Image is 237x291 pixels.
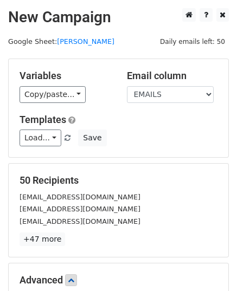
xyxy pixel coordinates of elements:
small: [EMAIL_ADDRESS][DOMAIN_NAME] [20,205,140,213]
a: +47 more [20,232,65,246]
a: Daily emails left: 50 [156,37,229,46]
a: Load... [20,130,61,146]
h2: New Campaign [8,8,229,27]
a: Templates [20,114,66,125]
span: Daily emails left: 50 [156,36,229,48]
small: [EMAIL_ADDRESS][DOMAIN_NAME] [20,193,140,201]
h5: Email column [127,70,218,82]
iframe: Chat Widget [183,239,237,291]
h5: Variables [20,70,111,82]
h5: 50 Recipients [20,174,217,186]
a: [PERSON_NAME] [57,37,114,46]
small: Google Sheet: [8,37,114,46]
a: Copy/paste... [20,86,86,103]
h5: Advanced [20,274,217,286]
small: [EMAIL_ADDRESS][DOMAIN_NAME] [20,217,140,225]
button: Save [78,130,106,146]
